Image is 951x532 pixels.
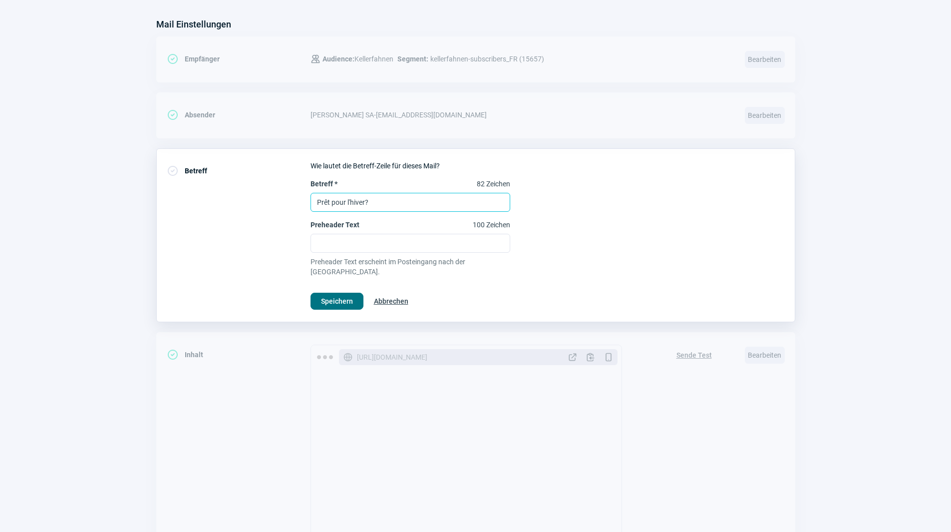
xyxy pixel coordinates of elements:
span: Bearbeiten [745,347,785,364]
span: [URL][DOMAIN_NAME] [357,352,427,362]
input: Betreff *82 Zeichen [311,193,510,212]
span: Preheader Text erscheint im Posteingang nach der [GEOGRAPHIC_DATA]. [311,257,510,277]
div: Inhalt [167,345,311,365]
input: Preheader Text100 Zeichen [311,234,510,253]
span: Abbrechen [374,293,408,309]
h3: Mail Einstellungen [156,16,231,32]
button: Sende Test [666,345,722,364]
button: Abbrechen [363,293,419,310]
span: Bearbeiten [745,107,785,124]
span: Sende Test [676,347,712,363]
div: Betreff [167,161,311,181]
button: Speichern [311,293,363,310]
span: Audience: [322,55,354,63]
div: Absender [167,105,311,125]
span: Betreff * [311,179,337,189]
span: Speichern [321,293,353,309]
div: Wie lautet die Betreff-Zeile für dieses Mail? [311,161,785,171]
div: kellerfahnen-subscribers_FR (15657) [311,49,544,69]
span: Kellerfahnen [322,53,393,65]
span: 82 Zeichen [477,179,510,189]
span: Bearbeiten [745,51,785,68]
span: Segment: [397,53,428,65]
div: [PERSON_NAME] SA - [EMAIL_ADDRESS][DOMAIN_NAME] [311,105,733,125]
span: 100 Zeichen [473,220,510,230]
div: Empfänger [167,49,311,69]
span: Preheader Text [311,220,359,230]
